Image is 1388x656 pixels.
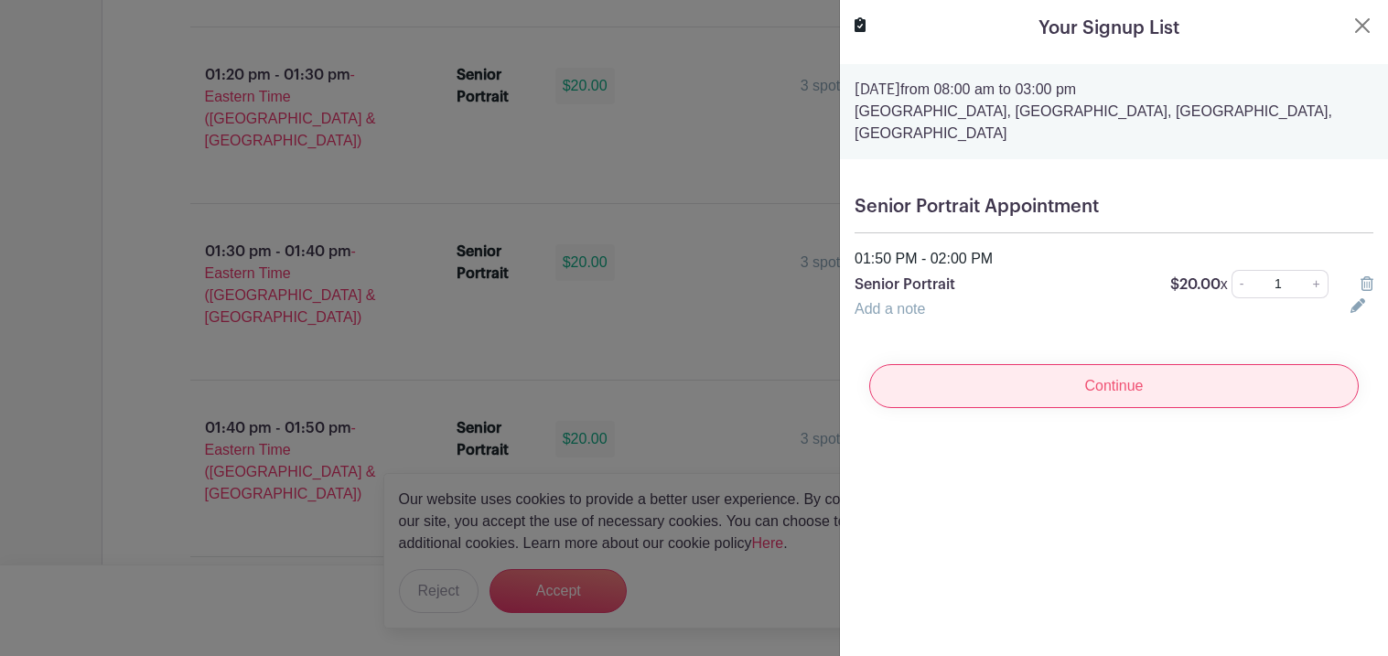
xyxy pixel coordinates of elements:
a: Add a note [855,301,925,317]
input: Continue [869,364,1359,408]
p: Senior Portrait [855,274,1148,296]
div: 01:50 PM - 02:00 PM [844,248,1384,270]
span: x [1221,276,1228,292]
p: $20.00 [1170,274,1228,296]
p: from 08:00 am to 03:00 pm [855,79,1373,101]
button: Close [1351,15,1373,37]
strong: [DATE] [855,82,900,97]
a: + [1306,270,1329,298]
h5: Your Signup List [1038,15,1179,42]
p: [GEOGRAPHIC_DATA], [GEOGRAPHIC_DATA], [GEOGRAPHIC_DATA], [GEOGRAPHIC_DATA] [855,101,1373,145]
h5: Senior Portrait Appointment [855,196,1373,218]
a: - [1232,270,1252,298]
